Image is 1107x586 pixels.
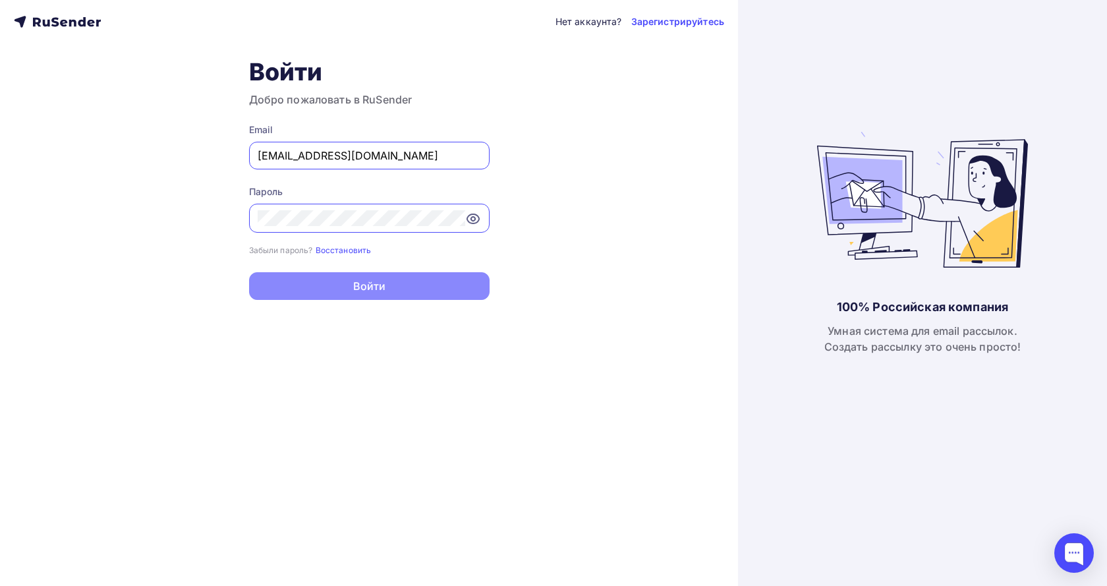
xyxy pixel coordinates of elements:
div: Умная система для email рассылок. Создать рассылку это очень просто! [824,323,1021,355]
small: Забыли пароль? [249,245,313,255]
button: Войти [249,272,490,300]
div: 100% Российская компания [837,299,1008,315]
div: Пароль [249,185,490,198]
h1: Войти [249,57,490,86]
div: Email [249,123,490,136]
input: Укажите свой email [258,148,481,163]
a: Восстановить [316,244,372,255]
div: Нет аккаунта? [555,15,622,28]
small: Восстановить [316,245,372,255]
a: Зарегистрируйтесь [631,15,724,28]
h3: Добро пожаловать в RuSender [249,92,490,107]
